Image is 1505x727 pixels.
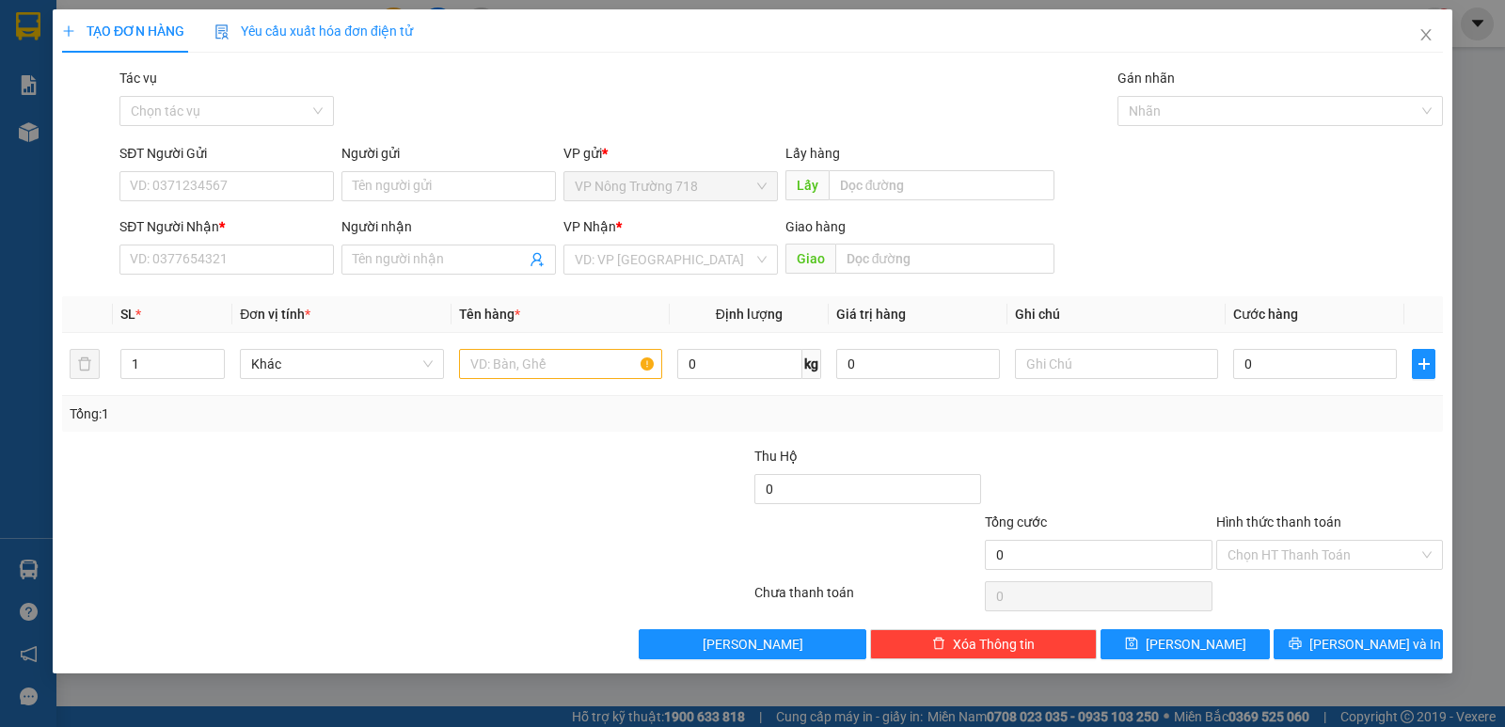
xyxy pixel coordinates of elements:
[785,146,840,161] span: Lấy hàng
[251,350,432,378] span: Khác
[836,307,906,322] span: Giá trị hàng
[1418,27,1434,42] span: close
[829,170,1055,200] input: Dọc đường
[785,170,829,200] span: Lấy
[985,514,1047,529] span: Tổng cước
[1101,629,1270,659] button: save[PERSON_NAME]
[1309,634,1441,655] span: [PERSON_NAME] và In
[70,349,100,379] button: delete
[752,582,983,615] div: Chưa thanh toán
[1412,349,1435,379] button: plus
[1233,307,1298,322] span: Cước hàng
[1125,637,1138,652] span: save
[836,349,1000,379] input: 0
[119,71,157,86] label: Tác vụ
[785,219,846,234] span: Giao hàng
[639,629,865,659] button: [PERSON_NAME]
[870,629,1097,659] button: deleteXóa Thông tin
[341,216,556,237] div: Người nhận
[214,24,230,40] img: icon
[120,307,135,322] span: SL
[70,403,582,424] div: Tổng: 1
[563,143,778,164] div: VP gửi
[932,637,945,652] span: delete
[1289,637,1302,652] span: printer
[530,252,545,267] span: user-add
[1274,629,1443,659] button: printer[PERSON_NAME] và In
[459,307,520,322] span: Tên hàng
[240,307,310,322] span: Đơn vị tính
[703,634,803,655] span: [PERSON_NAME]
[785,244,835,274] span: Giao
[563,219,616,234] span: VP Nhận
[119,216,334,237] div: SĐT Người Nhận
[459,349,662,379] input: VD: Bàn, Ghế
[835,244,1055,274] input: Dọc đường
[62,24,184,39] span: TẠO ĐƠN HÀNG
[1216,514,1341,529] label: Hình thức thanh toán
[1117,71,1175,86] label: Gán nhãn
[1007,296,1226,333] th: Ghi chú
[716,307,783,322] span: Định lượng
[575,172,767,200] span: VP Nông Trường 718
[341,143,556,164] div: Người gửi
[953,634,1035,655] span: Xóa Thông tin
[1413,356,1434,371] span: plus
[1146,634,1246,655] span: [PERSON_NAME]
[802,349,821,379] span: kg
[119,143,334,164] div: SĐT Người Gửi
[62,24,75,38] span: plus
[1400,9,1452,62] button: Close
[214,24,413,39] span: Yêu cầu xuất hóa đơn điện tử
[1015,349,1218,379] input: Ghi Chú
[754,449,798,464] span: Thu Hộ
